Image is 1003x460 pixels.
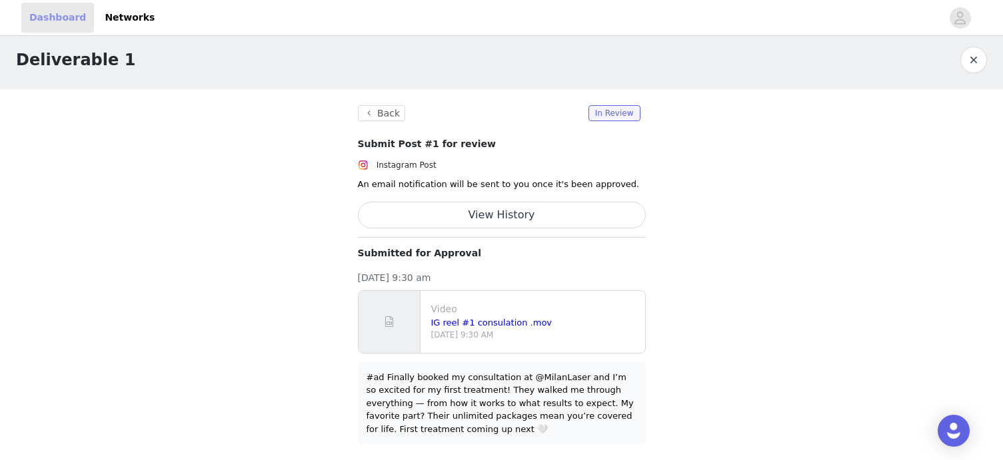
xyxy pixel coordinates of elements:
a: IG reel #1 consulation .mov [431,318,552,328]
h4: Submit Post #1 for review [358,137,646,151]
h1: Deliverable 1 [16,48,135,72]
span: In Review [588,105,640,121]
span: Instagram Post [377,160,437,170]
div: avatar [954,7,966,29]
a: Networks [97,3,163,33]
p: [DATE] 9:30 AM [431,329,640,341]
button: View History [358,202,646,228]
section: An email notification will be sent to you once it's been approved. [342,89,662,460]
div: #ad Finally booked my consultation at @MilanLaser and I’m so excited for my first treatment! They... [367,371,637,436]
a: Dashboard [21,3,94,33]
button: Back [358,105,406,121]
img: Instagram Icon [358,160,369,170]
p: Submitted for Approval [358,246,646,260]
div: Open Intercom Messenger [938,415,970,447]
p: [DATE] 9:30 am [358,271,646,285]
p: Video [431,302,640,316]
